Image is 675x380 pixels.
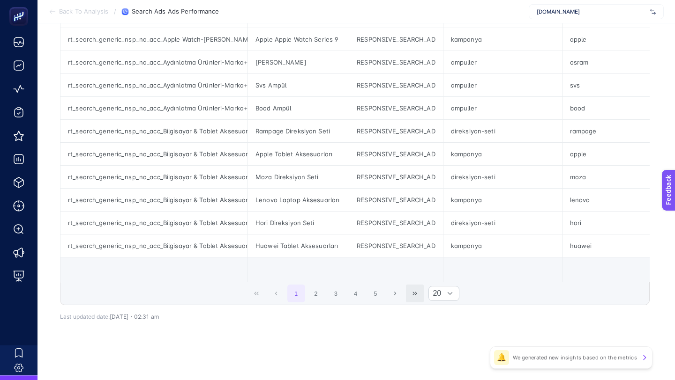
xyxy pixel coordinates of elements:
[349,120,443,142] div: RESPONSIVE_SEARCH_AD
[60,28,247,51] div: rt_search_generic_nsp_na_acc_Apple Watch-[PERSON_NAME]+Category Search-PL3-SA360
[349,166,443,188] div: RESPONSIVE_SEARCH_AD
[443,143,562,165] div: kampanya
[443,97,562,119] div: ampuller
[327,285,345,302] button: 3
[443,234,562,257] div: kampanya
[60,51,247,73] div: rt_search_generic_nsp_na_acc_Aydınlatma Ürünleri-Marka+Category Search-PL3-SA360
[349,234,443,257] div: RESPONSIVE_SEARCH_AD
[248,74,349,96] div: Svs Ampül
[60,234,247,257] div: rt_search_generic_nsp_na_acc_Bilgisayar & Tablet Aksesuarları-Marka+Category Search-PL3-SA360
[287,285,305,302] button: 1
[443,28,562,51] div: kampanya
[248,234,349,257] div: Huawei Tablet Aksesuarları
[60,313,110,320] span: Last updated date:
[443,120,562,142] div: direksiyon-seti
[650,7,656,16] img: svg%3e
[248,212,349,234] div: Hori Direksiyon Seti
[513,354,637,361] p: We generated new insights based on the metrics
[349,28,443,51] div: RESPONSIVE_SEARCH_AD
[349,74,443,96] div: RESPONSIVE_SEARCH_AD
[248,120,349,142] div: Rampage Direksiyon Seti
[443,166,562,188] div: direksiyon-seti
[443,74,562,96] div: ampuller
[248,189,349,211] div: Lenovo Laptop Aksesuarları
[60,97,247,119] div: rt_search_generic_nsp_na_acc_Aydınlatma Ürünleri-Marka+Category Search-PL3-SA360
[349,97,443,119] div: RESPONSIVE_SEARCH_AD
[443,212,562,234] div: direksiyon-seti
[307,285,325,302] button: 2
[60,74,247,96] div: rt_search_generic_nsp_na_acc_Aydınlatma Ürünleri-Marka+Category Search-PL3-SA360
[494,350,509,365] div: 🔔
[248,28,349,51] div: Apple Apple Watch Series 9
[349,143,443,165] div: RESPONSIVE_SEARCH_AD
[110,313,159,320] span: [DATE]・02:31 am
[60,189,247,211] div: rt_search_generic_nsp_na_acc_Bilgisayar & Tablet Aksesuarları-Marka+Category Search-PL3-SA360
[367,285,384,302] button: 5
[59,8,108,15] span: Back To Analysis
[248,51,349,73] div: [PERSON_NAME]
[443,51,562,73] div: ampuller
[429,286,441,300] span: Rows per page
[248,166,349,188] div: Moza Direksiyon Seti
[347,285,365,302] button: 4
[349,51,443,73] div: RESPONSIVE_SEARCH_AD
[60,120,247,142] div: rt_search_generic_nsp_na_acc_Bilgisayar & Tablet Aksesuarları-Marka+Category Search-PL3-SA360
[349,212,443,234] div: RESPONSIVE_SEARCH_AD
[248,97,349,119] div: Bood Ampül
[386,285,404,302] button: Next Page
[60,212,247,234] div: rt_search_generic_nsp_na_acc_Bilgisayar & Tablet Aksesuarları-Marka+Category Search-PL3-SA360
[349,189,443,211] div: RESPONSIVE_SEARCH_AD
[132,8,219,15] span: Search Ads Ads Performance
[406,285,424,302] button: Last Page
[248,143,349,165] div: Apple Tablet Aksesuarları
[60,143,247,165] div: rt_search_generic_nsp_na_acc_Bilgisayar & Tablet Aksesuarları-Marka+Category Search-PL3-SA360
[114,7,116,15] span: /
[60,166,247,188] div: rt_search_generic_nsp_na_acc_Bilgisayar & Tablet Aksesuarları-Marka+Category Search-PL3-SA360
[6,3,36,10] span: Feedback
[537,8,646,15] span: [DOMAIN_NAME]
[443,189,562,211] div: kampanya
